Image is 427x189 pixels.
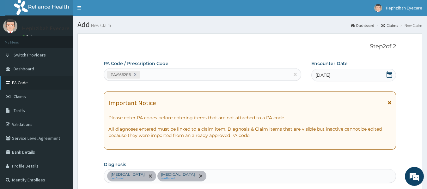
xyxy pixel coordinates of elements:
[22,26,70,31] p: Hephzibah Eyecare
[104,3,119,18] div: Minimize live chat window
[161,172,195,177] p: [MEDICAL_DATA]
[108,115,392,121] p: Please enter PA codes before entering items that are not attached to a PA code
[161,177,195,180] small: confirmed
[14,108,25,113] span: Tariffs
[33,35,106,44] div: Chat with us now
[90,23,111,28] small: New Claim
[311,60,348,67] label: Encounter Date
[148,173,153,179] span: remove selection option
[315,72,330,78] span: [DATE]
[104,43,396,50] p: Step 2 of 2
[104,161,126,168] label: Diagnosis
[198,173,204,179] span: remove selection option
[374,4,382,12] img: User Image
[108,99,156,106] h1: Important Notice
[37,55,87,119] span: We're online!
[12,32,26,47] img: d_794563401_company_1708531726252_794563401
[14,94,26,99] span: Claims
[351,23,374,28] a: Dashboard
[104,60,168,67] label: PA Code / Prescription Code
[14,66,34,72] span: Dashboard
[22,34,37,39] a: Online
[111,177,145,180] small: confirmed
[14,52,46,58] span: Switch Providers
[399,23,422,28] li: New Claim
[3,19,17,33] img: User Image
[109,71,132,78] div: PA/9562F6
[386,5,422,11] span: Hephzibah Eyecare
[381,23,398,28] a: Claims
[111,172,145,177] p: [MEDICAL_DATA]
[3,124,120,146] textarea: Type your message and hit 'Enter'
[77,21,422,29] h1: Add
[108,126,392,139] p: All diagnoses entered must be linked to a claim item. Diagnosis & Claim Items that are visible bu...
